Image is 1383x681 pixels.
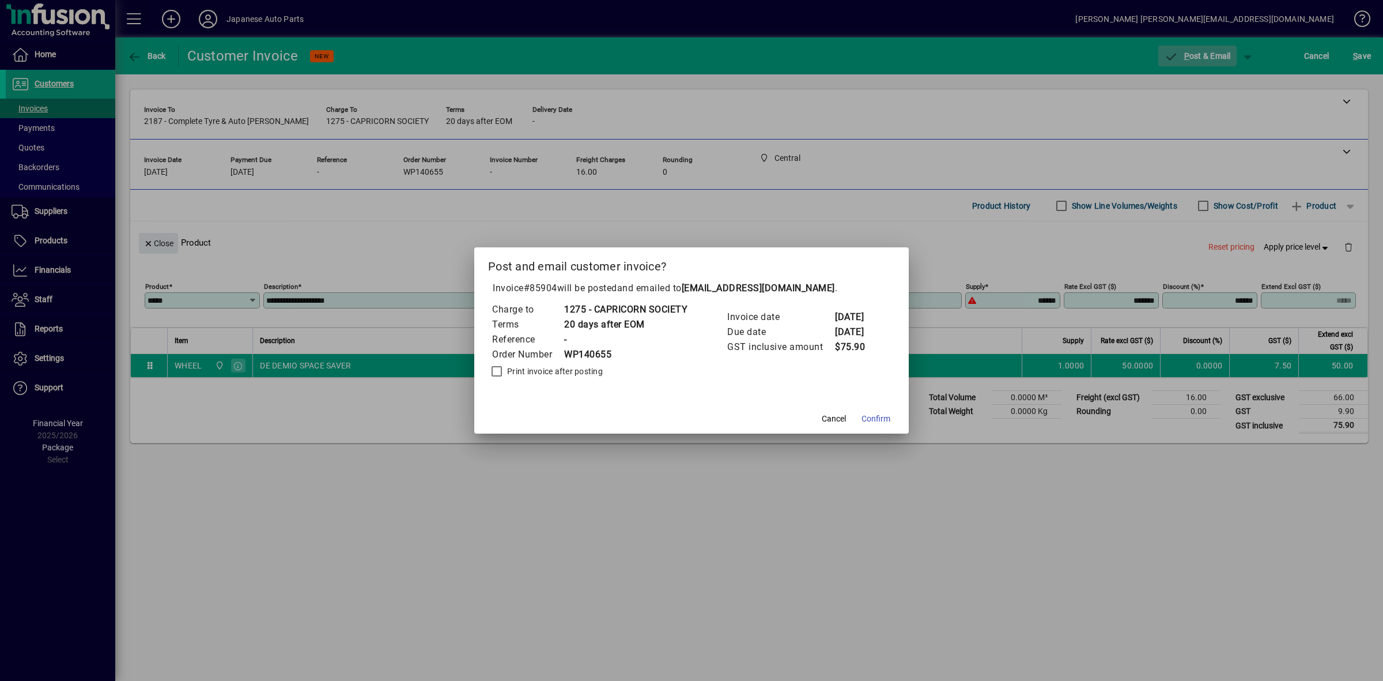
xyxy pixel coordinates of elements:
td: 1275 - CAPRICORN SOCIETY [564,302,687,317]
span: Confirm [861,413,890,425]
td: Invoice date [727,310,834,325]
h2: Post and email customer invoice? [474,247,909,281]
td: - [564,332,687,347]
td: Due date [727,325,834,340]
td: Terms [492,317,564,332]
td: GST inclusive amount [727,340,834,355]
label: Print invoice after posting [505,366,603,377]
button: Confirm [857,408,895,429]
span: and emailed to [617,283,835,294]
td: [DATE] [834,310,881,325]
p: Invoice will be posted . [488,281,895,295]
td: [DATE] [834,325,881,340]
td: $75.90 [834,340,881,355]
span: Cancel [822,413,846,425]
td: Order Number [492,347,564,362]
td: 20 days after EOM [564,317,687,332]
b: [EMAIL_ADDRESS][DOMAIN_NAME] [682,283,835,294]
button: Cancel [815,408,852,429]
td: Reference [492,332,564,347]
td: WP140655 [564,347,687,362]
td: Charge to [492,302,564,317]
span: #85904 [524,283,557,294]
